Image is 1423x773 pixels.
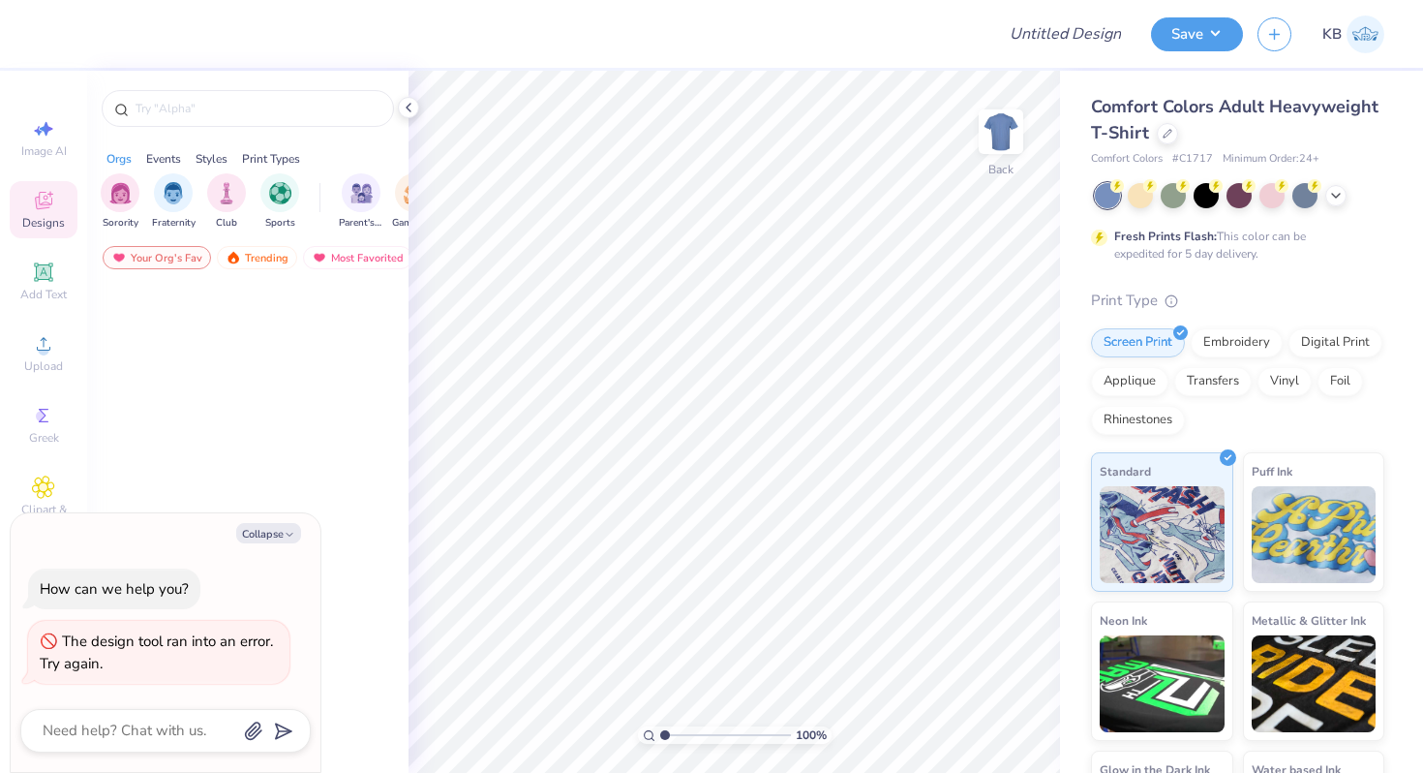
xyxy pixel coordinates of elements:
[994,15,1136,53] input: Untitled Design
[101,173,139,231] div: filter for Sorority
[207,173,246,231] div: filter for Club
[303,246,412,269] div: Most Favorited
[260,173,299,231] button: filter button
[196,150,227,168] div: Styles
[392,173,437,231] button: filter button
[312,251,327,264] img: most_fav.gif
[207,173,246,231] button: filter button
[1347,15,1384,53] img: Kia Basa
[988,161,1014,178] div: Back
[103,246,211,269] div: Your Org's Fav
[1091,95,1378,144] span: Comfort Colors Adult Heavyweight T-Shirt
[109,182,132,204] img: Sorority Image
[339,173,383,231] div: filter for Parent's Weekend
[1191,328,1283,357] div: Embroidery
[1091,406,1185,435] div: Rhinestones
[796,727,827,744] span: 100 %
[1100,610,1147,631] span: Neon Ink
[134,99,381,118] input: Try "Alpha"
[1114,228,1352,263] div: This color can be expedited for 5 day delivery.
[146,150,181,168] div: Events
[392,173,437,231] div: filter for Game Day
[101,173,139,231] button: filter button
[1252,486,1377,583] img: Puff Ink
[236,523,301,543] button: Collapse
[103,216,138,231] span: Sorority
[40,579,189,599] div: How can we help you?
[40,632,273,673] div: The design tool ran into an error. Try again.
[163,182,184,204] img: Fraternity Image
[260,173,299,231] div: filter for Sports
[22,215,65,231] span: Designs
[392,216,437,231] span: Game Day
[20,287,67,302] span: Add Text
[350,182,373,204] img: Parent's Weekend Image
[1322,15,1384,53] a: KB
[1252,610,1366,631] span: Metallic & Glitter Ink
[339,173,383,231] button: filter button
[1100,461,1151,481] span: Standard
[1174,367,1252,396] div: Transfers
[216,182,237,204] img: Club Image
[1257,367,1312,396] div: Vinyl
[152,173,196,231] div: filter for Fraternity
[106,150,132,168] div: Orgs
[1091,290,1384,312] div: Print Type
[1288,328,1382,357] div: Digital Print
[1172,151,1213,168] span: # C1717
[217,246,297,269] div: Trending
[111,251,127,264] img: most_fav.gif
[1151,17,1243,51] button: Save
[1114,229,1217,244] strong: Fresh Prints Flash:
[1091,328,1185,357] div: Screen Print
[339,216,383,231] span: Parent's Weekend
[242,150,300,168] div: Print Types
[265,216,295,231] span: Sports
[1091,367,1168,396] div: Applique
[1091,151,1163,168] span: Comfort Colors
[1252,635,1377,732] img: Metallic & Glitter Ink
[216,216,237,231] span: Club
[24,358,63,374] span: Upload
[1252,461,1292,481] span: Puff Ink
[152,173,196,231] button: filter button
[21,143,67,159] span: Image AI
[226,251,241,264] img: trending.gif
[10,502,77,533] span: Clipart & logos
[1223,151,1319,168] span: Minimum Order: 24 +
[1100,635,1225,732] img: Neon Ink
[1322,23,1342,46] span: KB
[982,112,1020,151] img: Back
[269,182,291,204] img: Sports Image
[29,430,59,446] span: Greek
[152,216,196,231] span: Fraternity
[1317,367,1363,396] div: Foil
[404,182,426,204] img: Game Day Image
[1100,486,1225,583] img: Standard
